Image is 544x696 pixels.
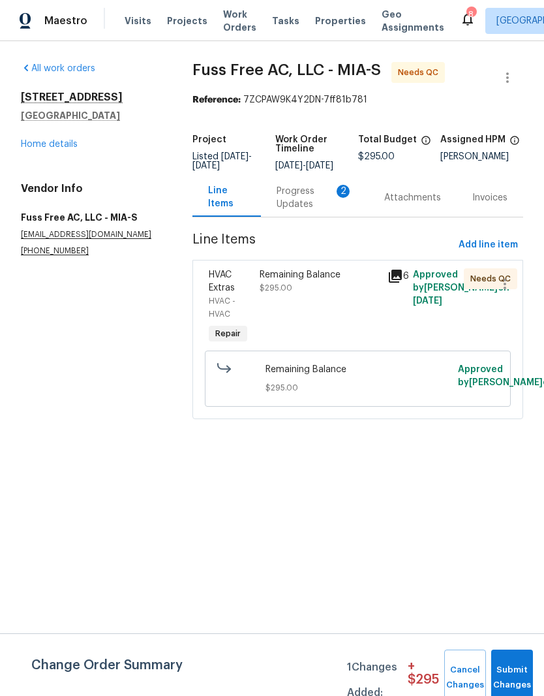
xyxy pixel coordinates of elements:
span: Properties [315,14,366,27]
span: Needs QC [398,66,444,79]
a: Home details [21,140,78,149]
h4: Vendor Info [21,182,161,195]
span: $295.00 [265,381,450,394]
span: - [192,152,252,170]
div: 6 [387,268,405,284]
span: Line Items [192,233,453,257]
h5: Assigned HPM [440,135,506,144]
span: HVAC - HVAC [209,297,235,318]
span: [DATE] [413,296,442,306]
span: [DATE] [306,161,333,170]
div: Progress Updates [277,185,353,211]
button: Add line item [453,233,523,257]
span: Needs QC [470,272,516,285]
span: - [275,161,333,170]
b: Reference: [192,95,241,104]
span: Approved by [PERSON_NAME] on [413,270,509,306]
span: Work Orders [223,8,256,34]
div: 7ZCPAW9K4Y2DN-7ff81b781 [192,93,523,106]
div: 2 [337,185,350,198]
span: [DATE] [275,161,303,170]
span: Maestro [44,14,87,27]
span: Geo Assignments [382,8,444,34]
div: Remaining Balance [260,268,379,281]
span: [DATE] [192,161,220,170]
a: All work orders [21,64,95,73]
div: Invoices [472,191,507,204]
span: Tasks [272,16,299,25]
div: [PERSON_NAME] [440,152,523,161]
h5: Total Budget [358,135,417,144]
span: Projects [167,14,207,27]
h5: Project [192,135,226,144]
div: Line Items [208,184,245,210]
span: HVAC Extras [209,270,235,293]
h5: Fuss Free AC, LLC - MIA-S [21,211,161,224]
span: Add line item [459,237,518,253]
h5: Work Order Timeline [275,135,358,153]
span: The hpm assigned to this work order. [509,135,520,152]
span: Fuss Free AC, LLC - MIA-S [192,62,381,78]
div: 8 [466,8,476,21]
span: Repair [210,327,246,340]
span: $295.00 [260,284,292,292]
span: The total cost of line items that have been proposed by Opendoor. This sum includes line items th... [421,135,431,152]
span: $295.00 [358,152,395,161]
span: [DATE] [221,152,249,161]
div: Attachments [384,191,441,204]
span: Listed [192,152,252,170]
span: Visits [125,14,151,27]
span: Remaining Balance [265,363,450,376]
